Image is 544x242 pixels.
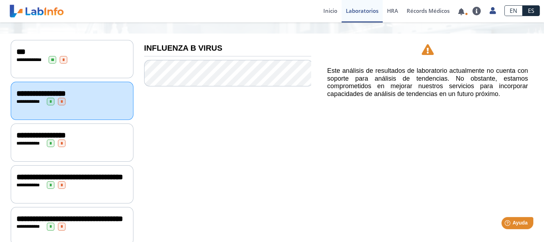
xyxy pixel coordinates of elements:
span: HRA [387,7,398,14]
iframe: Help widget launcher [480,214,536,234]
a: EN [504,5,523,16]
h5: Este análisis de resultados de laboratorio actualmente no cuenta con soporte para análisis de ten... [327,67,528,98]
b: INFLUENZA B VIRUS [144,44,222,52]
a: ES [523,5,540,16]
